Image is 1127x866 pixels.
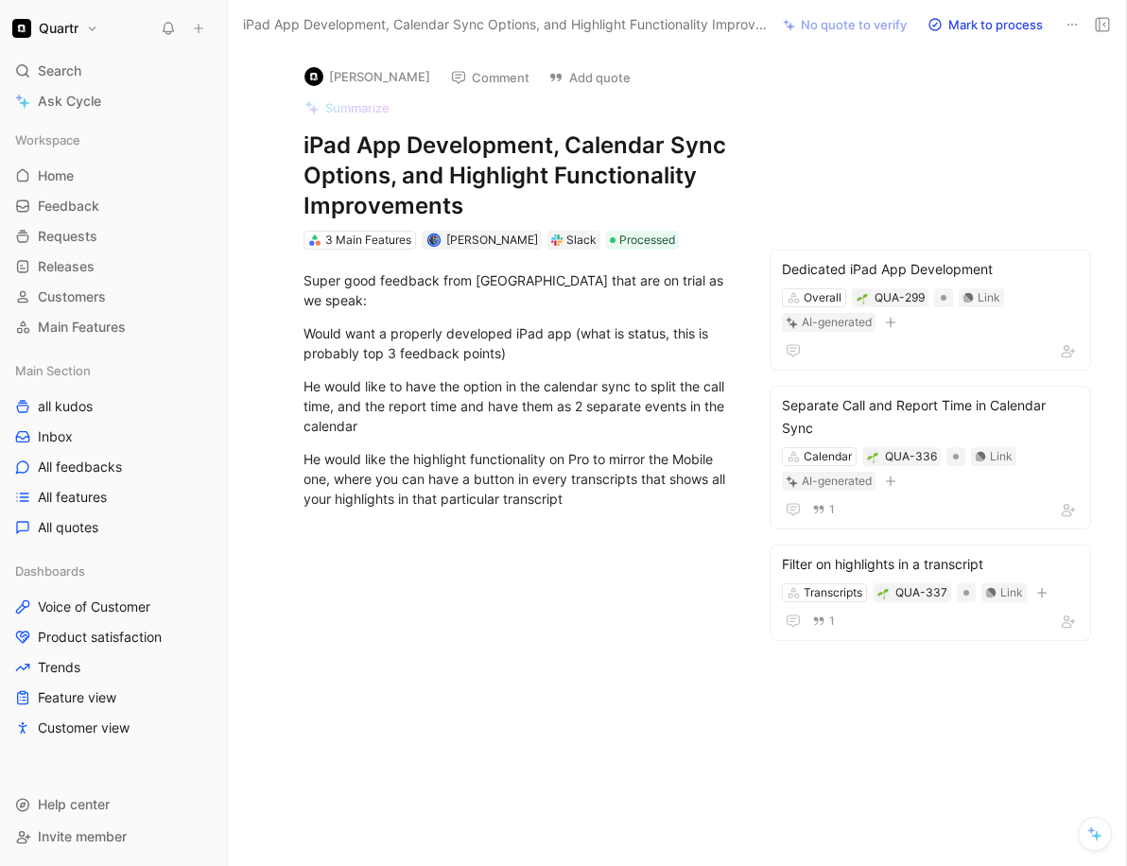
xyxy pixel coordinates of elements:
[8,356,219,542] div: Main Sectionall kudosInboxAll feedbacksAll featuresAll quotes
[919,11,1051,38] button: Mark to process
[8,15,103,42] button: QuartrQuartr
[296,95,398,121] button: Summarize
[802,313,872,332] div: AI-generated
[38,828,127,844] span: Invite member
[8,684,219,712] a: Feature view
[804,583,862,602] div: Transcripts
[38,488,107,507] span: All features
[8,653,219,682] a: Trends
[303,270,734,310] div: Super good feedback from [GEOGRAPHIC_DATA] that are on trial as we speak:
[857,293,868,304] img: 🌱
[38,719,130,737] span: Customer view
[303,376,734,436] div: He would like to have the option in the calendar sync to split the call time, and the report time...
[446,233,538,247] span: [PERSON_NAME]
[8,513,219,542] a: All quotes
[15,361,91,380] span: Main Section
[606,231,679,250] div: Processed
[38,166,74,185] span: Home
[38,227,97,246] span: Requests
[895,583,947,602] div: QUA-337
[38,518,98,537] span: All quotes
[12,19,31,38] img: Quartr
[8,593,219,621] a: Voice of Customer
[8,423,219,451] a: Inbox
[296,62,439,91] button: logo[PERSON_NAME]
[782,258,1079,281] div: Dedicated iPad App Development
[303,449,734,509] div: He would like the highlight functionality on Pro to mirror the Mobile one, where you can have a b...
[15,130,80,149] span: Workspace
[782,394,1079,440] div: Separate Call and Report Time in Calendar Sync
[804,447,852,466] div: Calendar
[8,283,219,311] a: Customers
[8,714,219,742] a: Customer view
[38,318,126,337] span: Main Features
[877,588,889,599] img: 🌱
[38,257,95,276] span: Releases
[804,288,841,307] div: Overall
[8,557,219,742] div: DashboardsVoice of CustomerProduct satisfactionTrendsFeature viewCustomer view
[8,192,219,220] a: Feedback
[8,623,219,651] a: Product satisfaction
[38,796,110,812] span: Help center
[15,562,85,580] span: Dashboards
[867,452,878,463] img: 🌱
[8,557,219,585] div: Dashboards
[325,99,390,116] span: Summarize
[829,504,835,515] span: 1
[829,615,835,627] span: 1
[38,658,80,677] span: Trends
[802,472,872,491] div: AI-generated
[8,483,219,511] a: All features
[875,288,925,307] div: QUA-299
[8,823,219,851] div: Invite member
[38,60,81,82] span: Search
[442,64,538,91] button: Comment
[808,611,839,632] button: 1
[540,64,639,91] button: Add quote
[38,287,106,306] span: Customers
[8,356,219,385] div: Main Section
[38,197,99,216] span: Feedback
[304,67,323,86] img: logo
[978,288,1000,307] div: Link
[38,397,93,416] span: all kudos
[38,688,116,707] span: Feature view
[566,231,597,250] div: Slack
[619,231,675,250] span: Processed
[8,392,219,421] a: all kudos
[303,323,734,363] div: Would want a properly developed iPad app (what is status, this is probably top 3 feedback points)
[8,87,219,115] a: Ask Cycle
[885,447,937,466] div: QUA-336
[1000,583,1023,602] div: Link
[8,162,219,190] a: Home
[8,453,219,481] a: All feedbacks
[774,11,915,38] button: No quote to verify
[808,499,839,520] button: 1
[8,57,219,85] div: Search
[39,20,78,37] h1: Quartr
[8,313,219,341] a: Main Features
[325,231,411,250] div: 3 Main Features
[866,450,879,463] button: 🌱
[38,628,162,647] span: Product satisfaction
[8,790,219,819] div: Help center
[428,235,439,246] img: avatar
[8,126,219,154] div: Workspace
[990,447,1013,466] div: Link
[782,553,1079,576] div: Filter on highlights in a transcript
[38,427,73,446] span: Inbox
[243,13,767,36] span: iPad App Development, Calendar Sync Options, and Highlight Functionality Improvements
[303,130,734,221] h1: iPad App Development, Calendar Sync Options, and Highlight Functionality Improvements
[876,586,890,599] button: 🌱
[38,90,101,113] span: Ask Cycle
[856,291,869,304] button: 🌱
[8,252,219,281] a: Releases
[8,222,219,251] a: Requests
[38,598,150,616] span: Voice of Customer
[38,458,122,476] span: All feedbacks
